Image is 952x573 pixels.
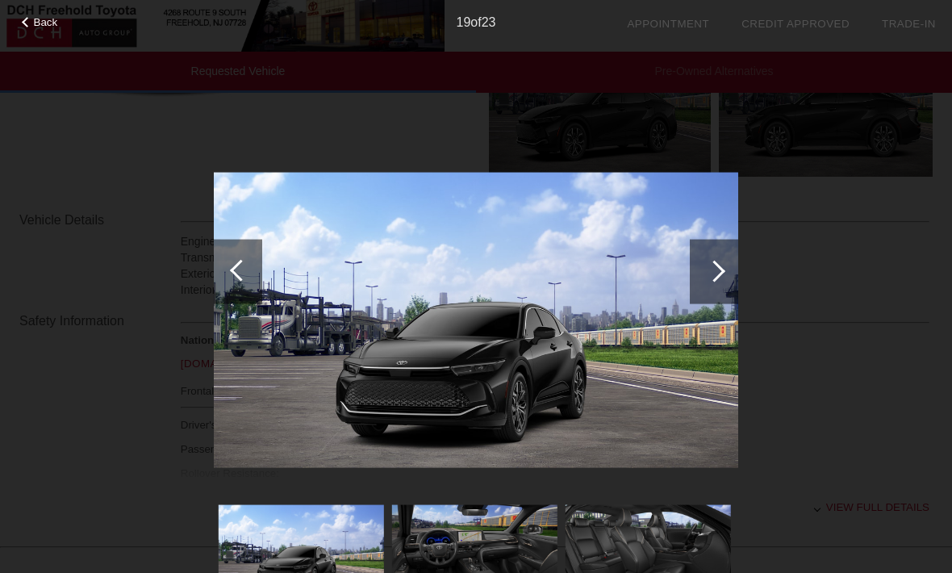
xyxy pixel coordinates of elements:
[741,18,850,30] a: Credit Approved
[34,16,58,28] span: Back
[482,15,496,29] span: 23
[214,173,738,468] img: 00e43ecfa0c53f7e7333ba14168de22e.png
[457,15,471,29] span: 19
[627,18,709,30] a: Appointment
[882,18,936,30] a: Trade-In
